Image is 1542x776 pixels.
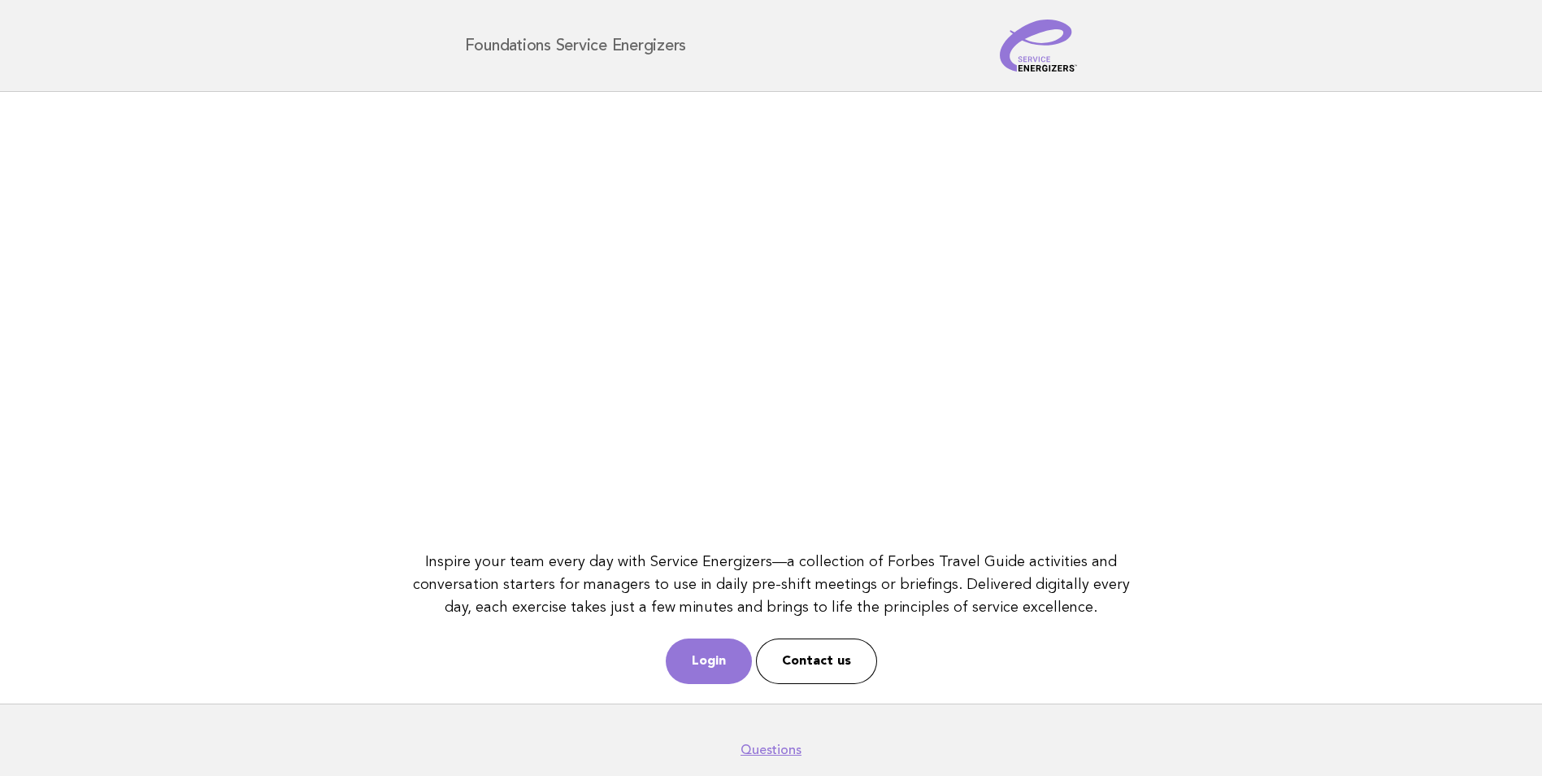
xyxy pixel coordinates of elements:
iframe: YouTube video player [405,111,1137,524]
a: Login [666,639,752,684]
a: Contact us [756,639,877,684]
img: Service Energizers [1000,20,1078,72]
p: Inspire your team every day with Service Energizers—a collection of Forbes Travel Guide activitie... [405,551,1137,619]
h1: Foundations Service Energizers [465,37,687,54]
a: Questions [741,742,801,758]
